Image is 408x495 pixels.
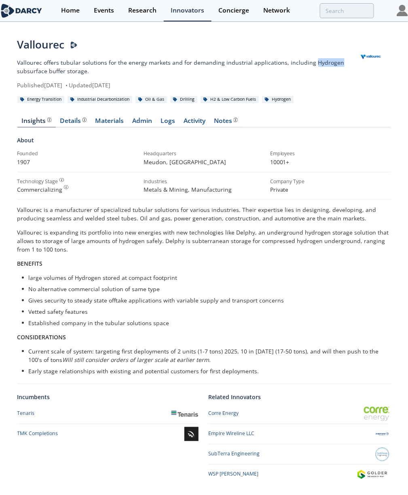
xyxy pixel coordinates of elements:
[17,427,199,441] a: TMK Completions TMK Completions
[128,118,156,127] a: Admin
[375,447,389,461] img: SubTerra Engineering
[17,205,391,222] p: Vallourec is a manufacturer of specialized tubular solutions for various industries. Their expert...
[29,367,385,375] li: Early stage relationships with existing and potential customers for first deployments.
[29,285,385,293] li: No alternative commercial solution of same type
[91,118,128,127] a: Materials
[29,319,385,327] li: Established company in the tubular solutions space
[63,356,211,364] em: Will still consider orders of larger scale at earlier term.
[270,186,289,193] span: Private
[128,7,156,14] div: Research
[144,158,264,166] p: Meudon , [GEOGRAPHIC_DATA]
[180,118,210,127] a: Activity
[214,118,238,124] div: Notes
[82,118,87,122] img: information.svg
[17,430,58,438] div: TMK Completions
[47,118,52,122] img: information.svg
[364,407,389,421] img: Corre Energy
[144,150,264,157] div: Headquarters
[60,118,87,124] div: Details
[263,7,290,14] div: Network
[29,296,385,305] li: Gives security to steady state offtake applications with variable supply and transport concerns
[70,42,78,49] img: Darcy Presenter
[320,3,374,18] input: Advanced Search
[208,410,239,417] div: Corre Energy
[17,158,138,166] p: 1907
[68,96,133,103] div: Industrial Decarbonization
[210,118,242,127] a: Notes
[17,407,199,421] a: Tenaris Tenaris
[17,178,58,185] div: Technology Stage
[17,96,65,103] div: Energy Transition
[17,37,351,53] div: Vallourec
[208,407,389,421] a: Corre Energy Corre Energy
[397,5,408,16] img: Profile
[94,7,114,14] div: Events
[59,178,64,182] img: information.svg
[17,185,138,194] div: Commercializing
[234,118,238,122] img: information.svg
[21,118,51,124] div: Insights
[56,118,91,127] a: Details
[270,150,391,157] div: Employees
[208,467,389,482] a: WSP [PERSON_NAME] WSP Golder
[29,273,385,282] li: large volumes of Hydrogen stored at compact footprint
[170,96,198,103] div: Drilling
[135,96,167,103] div: Oil & Gas
[17,260,43,267] strong: BENEFITS
[208,430,254,438] div: Empire Wireline LLC
[144,178,264,185] div: Industries
[156,118,180,127] a: Logs
[17,81,351,89] div: Published [DATE] Updated [DATE]
[64,81,69,89] span: •
[375,427,389,441] img: Empire Wireline LLC
[17,228,391,254] p: Vallourec is expanding its portfolio into new energies with new technologies like Delphy, an unde...
[171,407,198,421] img: Tenaris
[61,7,80,14] div: Home
[171,7,204,14] div: Innovators
[17,150,138,157] div: Founded
[201,96,259,103] div: H2 & Low Carbon Fuels
[208,447,389,461] a: SubTerra Engineering SubTerra Engineering
[17,333,66,341] strong: CONSIDERATIONS
[17,58,351,75] p: Vallourec offers tubular solutions for the energy markets and for demanding industrial applicatio...
[184,427,199,441] img: TMK Completions
[17,136,391,150] div: About
[64,185,68,190] img: information.svg
[144,186,232,193] span: Metals & Mining, Manufacturing
[208,427,389,441] a: Empire Wireline LLC Empire Wireline LLC
[17,410,35,417] div: Tenaris
[270,158,391,166] p: 10001+
[270,178,391,185] div: Company Type
[218,7,249,14] div: Concierge
[262,96,294,103] div: Hydrogen
[29,307,385,316] li: Vetted safety features
[208,451,260,458] div: SubTerra Engineering
[208,471,258,478] div: WSP [PERSON_NAME]
[208,393,261,401] a: Related Innovators
[17,393,50,401] a: Incumbents
[355,470,389,479] img: WSP Golder
[29,347,385,364] li: Current scale of system: targeting first deployments of 2 units (1-7 tons) 2025, 10 in [DATE] (17...
[17,118,56,127] a: Insights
